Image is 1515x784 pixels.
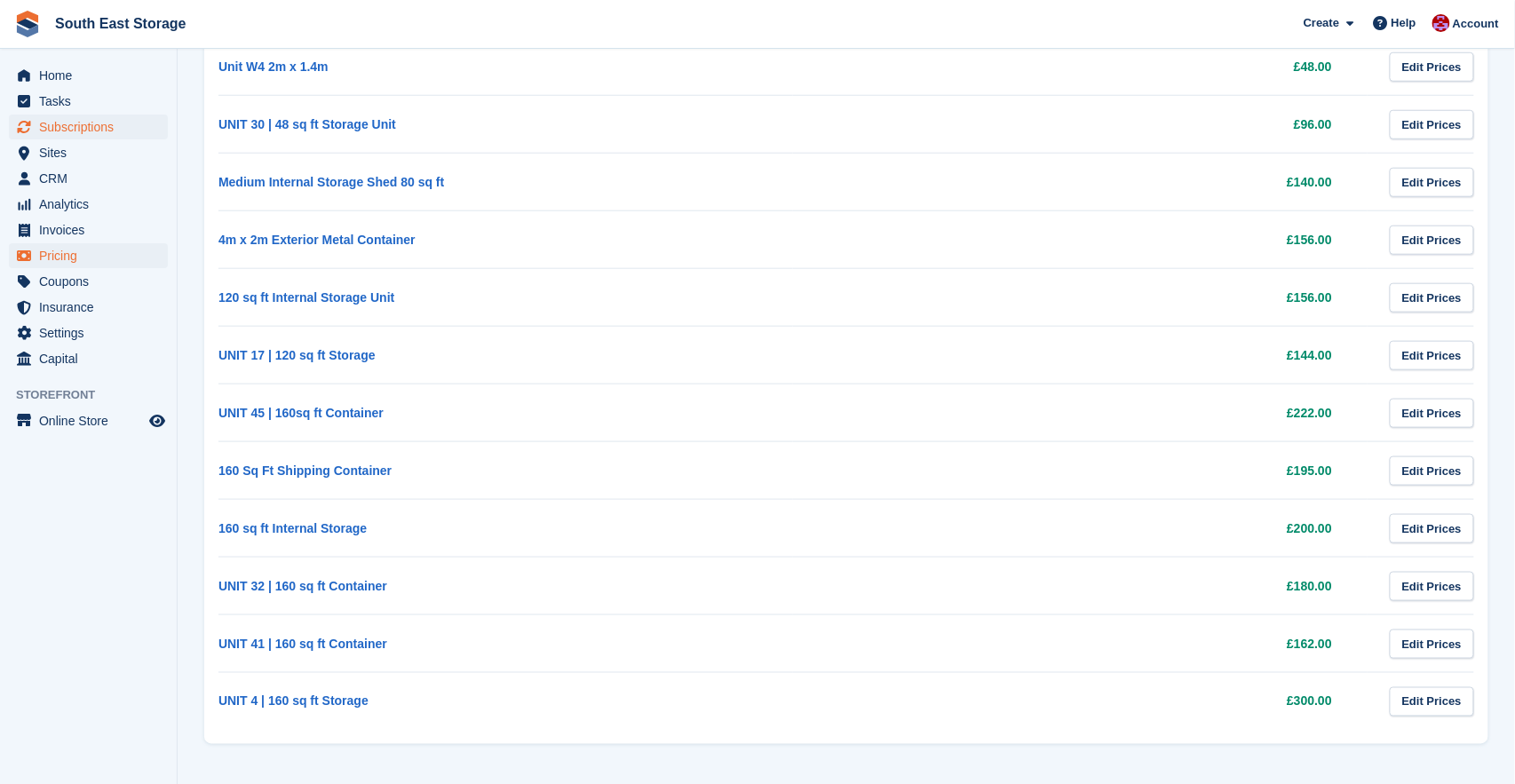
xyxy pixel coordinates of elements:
[39,243,146,268] span: Pricing
[1432,14,1450,32] img: Roger Norris
[793,673,1368,731] td: £300.00
[793,384,1368,442] td: £222.00
[218,694,369,709] a: UNIT 4 | 160 sq ft Storage
[218,521,367,535] a: 160 sq ft Internal Storage
[1390,687,1474,717] a: Edit Prices
[9,218,168,242] a: menu
[39,140,146,165] span: Sites
[1390,399,1474,428] a: Edit Prices
[1390,110,1474,139] a: Edit Prices
[9,346,168,371] a: menu
[218,579,387,593] a: UNIT 32 | 160 sq ft Container
[9,295,168,320] a: menu
[39,166,146,191] span: CRM
[9,192,168,217] a: menu
[218,175,444,189] a: Medium Internal Storage Shed 80 sq ft
[39,192,146,217] span: Analytics
[9,243,168,268] a: menu
[793,442,1368,500] td: £195.00
[16,386,177,404] span: Storefront
[218,463,392,478] a: 160 Sq Ft Shipping Container
[1390,226,1474,255] a: Edit Prices
[39,295,146,320] span: Insurance
[793,327,1368,384] td: £144.00
[39,408,146,433] span: Online Store
[1453,15,1499,33] span: Account
[9,115,168,139] a: menu
[39,321,146,345] span: Settings
[1390,456,1474,486] a: Edit Prices
[793,211,1368,269] td: £156.00
[9,166,168,191] a: menu
[39,63,146,88] span: Home
[793,615,1368,673] td: £162.00
[793,500,1368,558] td: £200.00
[1304,14,1339,32] span: Create
[1392,14,1416,32] span: Help
[218,290,394,305] a: 120 sq ft Internal Storage Unit
[1390,52,1474,82] a: Edit Prices
[1390,514,1474,543] a: Edit Prices
[9,408,168,433] a: menu
[9,321,168,345] a: menu
[218,233,416,247] a: 4m x 2m Exterior Metal Container
[1390,341,1474,370] a: Edit Prices
[9,63,168,88] a: menu
[39,269,146,294] span: Coupons
[9,269,168,294] a: menu
[1390,283,1474,313] a: Edit Prices
[793,96,1368,154] td: £96.00
[1390,168,1474,197] a: Edit Prices
[218,637,387,651] a: UNIT 41 | 160 sq ft Container
[39,89,146,114] span: Tasks
[793,558,1368,615] td: £180.00
[9,89,168,114] a: menu
[218,348,376,362] a: UNIT 17 | 120 sq ft Storage
[793,154,1368,211] td: £140.00
[147,410,168,432] a: Preview store
[39,115,146,139] span: Subscriptions
[1390,572,1474,601] a: Edit Prices
[48,9,194,38] a: South East Storage
[1390,630,1474,659] a: Edit Prices
[39,346,146,371] span: Capital
[218,59,329,74] a: Unit W4 2m x 1.4m
[39,218,146,242] span: Invoices
[793,269,1368,327] td: £156.00
[218,406,384,420] a: UNIT 45 | 160sq ft Container
[14,11,41,37] img: stora-icon-8386f47178a22dfd0bd8f6a31ec36ba5ce8667c1dd55bd0f319d3a0aa187defe.svg
[218,117,396,131] a: UNIT 30 | 48 sq ft Storage Unit
[793,38,1368,96] td: £48.00
[9,140,168,165] a: menu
